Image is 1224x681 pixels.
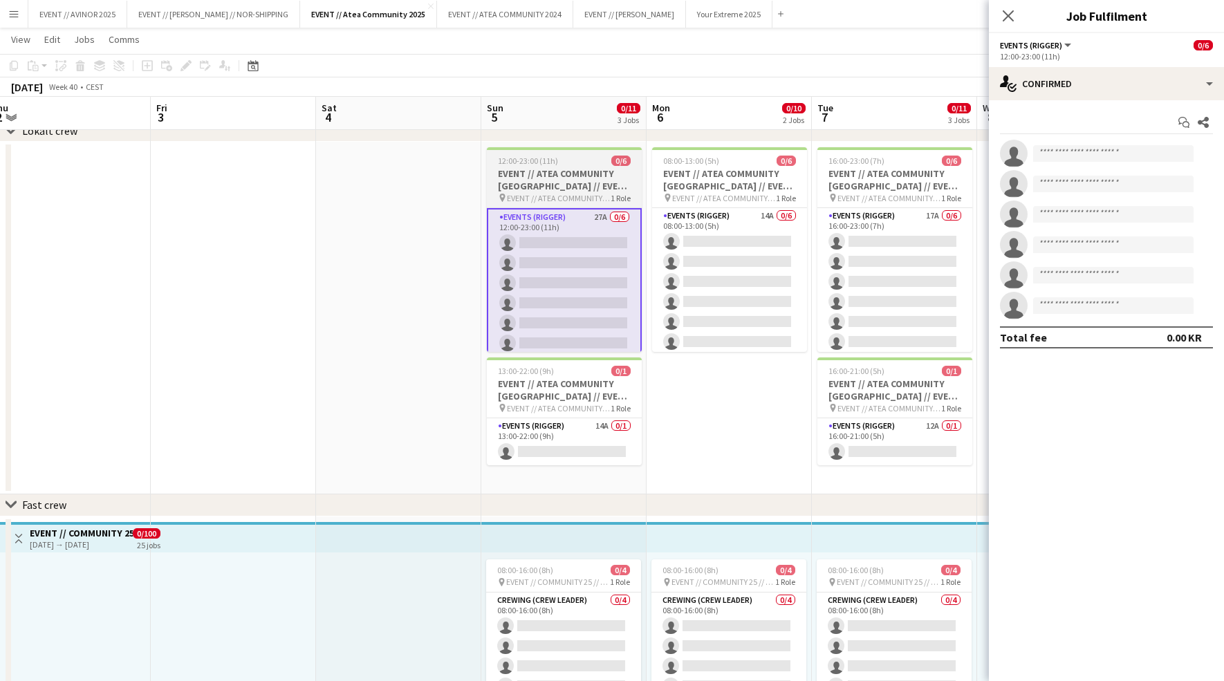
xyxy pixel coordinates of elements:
[611,565,630,575] span: 0/4
[828,156,884,166] span: 16:00-23:00 (7h)
[487,377,642,402] h3: EVENT // ATEA COMMUNITY [GEOGRAPHIC_DATA] // EVENT CREW
[28,1,127,28] button: EVENT // AVINOR 2025
[775,577,795,587] span: 1 Role
[44,33,60,46] span: Edit
[127,1,300,28] button: EVENT // [PERSON_NAME] // NOR-SHIPPING
[437,1,573,28] button: EVENT // ATEA COMMUNITY 2024
[617,103,640,113] span: 0/11
[68,30,100,48] a: Jobs
[941,403,961,413] span: 1 Role
[815,109,833,125] span: 7
[322,102,337,114] span: Sat
[507,193,611,203] span: EVENT // ATEA COMMUNITY [GEOGRAPHIC_DATA] // EVENT CREW
[941,565,961,575] span: 0/4
[837,403,941,413] span: EVENT // ATEA COMMUNITY [GEOGRAPHIC_DATA] // EVENT CREW
[942,366,961,376] span: 0/1
[154,109,167,125] span: 3
[776,565,795,575] span: 0/4
[611,403,631,413] span: 1 Role
[1167,330,1202,344] div: 0.00 KR
[30,539,133,550] div: [DATE] → [DATE]
[989,7,1224,25] h3: Job Fulfilment
[837,193,941,203] span: EVENT // ATEA COMMUNITY [GEOGRAPHIC_DATA] // EVENT CREW
[506,577,610,587] span: EVENT // COMMUNITY 25 // CREW LEDERE
[497,565,553,575] span: 08:00-16:00 (8h)
[776,193,796,203] span: 1 Role
[981,109,1001,125] span: 8
[817,167,972,192] h3: EVENT // ATEA COMMUNITY [GEOGRAPHIC_DATA] // EVENT CREW
[498,156,558,166] span: 12:00-23:00 (11h)
[817,102,833,114] span: Tue
[948,115,970,125] div: 3 Jobs
[1194,40,1213,50] span: 0/6
[103,30,145,48] a: Comms
[487,167,642,192] h3: EVENT // ATEA COMMUNITY [GEOGRAPHIC_DATA] // EVENT CREW
[487,208,642,358] app-card-role: Events (Rigger)27A0/612:00-23:00 (11h)
[1000,40,1062,50] span: Events (Rigger)
[941,193,961,203] span: 1 Role
[39,30,66,48] a: Edit
[652,167,807,192] h3: EVENT // ATEA COMMUNITY [GEOGRAPHIC_DATA] // EVENT CREW
[74,33,95,46] span: Jobs
[22,498,66,512] div: Fast crew
[942,156,961,166] span: 0/6
[663,156,719,166] span: 08:00-13:00 (5h)
[133,528,160,539] span: 0/100
[319,109,337,125] span: 4
[652,102,670,114] span: Mon
[485,109,503,125] span: 5
[1000,330,1047,344] div: Total fee
[618,115,640,125] div: 3 Jobs
[782,103,806,113] span: 0/10
[46,82,80,92] span: Week 40
[109,33,140,46] span: Comms
[947,103,971,113] span: 0/11
[30,527,133,539] h3: EVENT // COMMUNITY 25 // CREW LEDERE
[507,403,611,413] span: EVENT // ATEA COMMUNITY [GEOGRAPHIC_DATA] // EVENT CREW
[817,377,972,402] h3: EVENT // ATEA COMMUNITY [GEOGRAPHIC_DATA] // EVENT CREW
[662,565,718,575] span: 08:00-16:00 (8h)
[652,147,807,352] app-job-card: 08:00-13:00 (5h)0/6EVENT // ATEA COMMUNITY [GEOGRAPHIC_DATA] // EVENT CREW EVENT // ATEA COMMUNIT...
[1000,40,1073,50] button: Events (Rigger)
[11,80,43,94] div: [DATE]
[6,30,36,48] a: View
[672,193,776,203] span: EVENT // ATEA COMMUNITY [GEOGRAPHIC_DATA] // EVENT CREW
[498,366,554,376] span: 13:00-22:00 (9h)
[777,156,796,166] span: 0/6
[86,82,104,92] div: CEST
[611,366,631,376] span: 0/1
[983,102,1001,114] span: Wed
[783,115,805,125] div: 2 Jobs
[300,1,437,28] button: EVENT // Atea Community 2025
[156,102,167,114] span: Fri
[817,357,972,465] app-job-card: 16:00-21:00 (5h)0/1EVENT // ATEA COMMUNITY [GEOGRAPHIC_DATA] // EVENT CREW EVENT // ATEA COMMUNIT...
[487,102,503,114] span: Sun
[487,418,642,465] app-card-role: Events (Rigger)14A0/113:00-22:00 (9h)
[573,1,686,28] button: EVENT // [PERSON_NAME]
[817,208,972,355] app-card-role: Events (Rigger)17A0/616:00-23:00 (7h)
[1000,51,1213,62] div: 12:00-23:00 (11h)
[828,366,884,376] span: 16:00-21:00 (5h)
[940,577,961,587] span: 1 Role
[487,357,642,465] app-job-card: 13:00-22:00 (9h)0/1EVENT // ATEA COMMUNITY [GEOGRAPHIC_DATA] // EVENT CREW EVENT // ATEA COMMUNIT...
[611,193,631,203] span: 1 Role
[817,418,972,465] app-card-role: Events (Rigger)12A0/116:00-21:00 (5h)
[650,109,670,125] span: 6
[817,147,972,352] app-job-card: 16:00-23:00 (7h)0/6EVENT // ATEA COMMUNITY [GEOGRAPHIC_DATA] // EVENT CREW EVENT // ATEA COMMUNIT...
[686,1,772,28] button: Your Extreme 2025
[610,577,630,587] span: 1 Role
[671,577,775,587] span: EVENT // COMMUNITY 25 // CREW LEDERE
[137,539,160,550] div: 25 jobs
[22,124,77,138] div: Lokalt crew
[828,565,884,575] span: 08:00-16:00 (8h)
[652,208,807,355] app-card-role: Events (Rigger)14A0/608:00-13:00 (5h)
[611,156,631,166] span: 0/6
[487,147,642,352] app-job-card: 12:00-23:00 (11h)0/6EVENT // ATEA COMMUNITY [GEOGRAPHIC_DATA] // EVENT CREW EVENT // ATEA COMMUNI...
[837,577,940,587] span: EVENT // COMMUNITY 25 // CREW LEDERE
[989,67,1224,100] div: Confirmed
